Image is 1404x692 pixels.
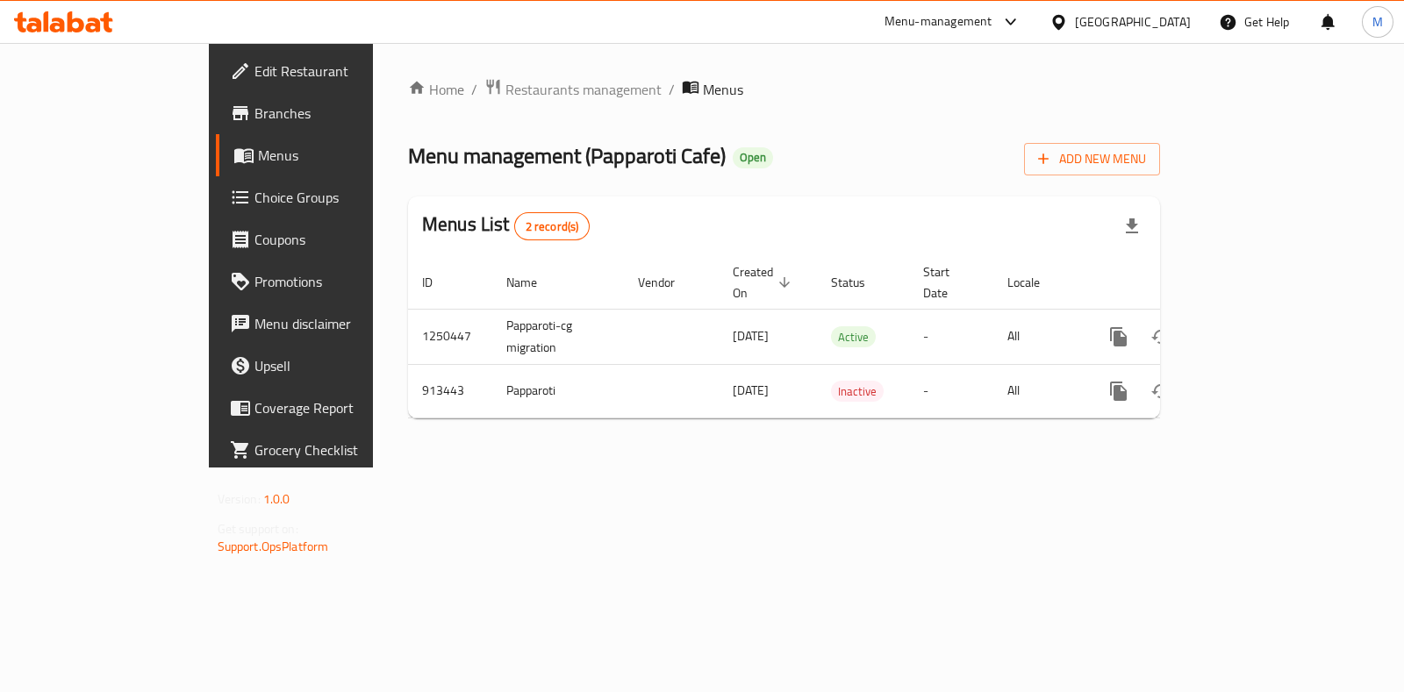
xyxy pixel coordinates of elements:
span: Created On [733,261,796,303]
button: Add New Menu [1024,143,1160,175]
span: Promotions [254,271,429,292]
li: / [471,79,477,100]
button: more [1098,316,1140,358]
span: 2 record(s) [515,218,590,235]
table: enhanced table [408,256,1280,418]
button: Change Status [1140,370,1182,412]
h2: Menus List [422,211,590,240]
div: [GEOGRAPHIC_DATA] [1075,12,1191,32]
span: [DATE] [733,379,769,402]
span: Version: [218,488,261,510]
td: - [909,309,993,364]
td: 1250447 [408,309,492,364]
span: Locale [1007,272,1063,293]
span: Menu disclaimer [254,313,429,334]
a: Coverage Report [216,387,443,429]
div: Open [733,147,773,168]
span: Coverage Report [254,397,429,418]
div: Menu-management [885,11,992,32]
button: Change Status [1140,316,1182,358]
a: Edit Restaurant [216,50,443,92]
div: Active [831,326,876,347]
div: Inactive [831,381,884,402]
button: more [1098,370,1140,412]
span: Start Date [923,261,972,303]
td: All [993,364,1084,417]
span: Name [506,272,560,293]
a: Grocery Checklist [216,429,443,471]
span: Inactive [831,382,884,402]
span: ID [422,272,455,293]
td: 913443 [408,364,492,417]
td: All [993,309,1084,364]
span: Upsell [254,355,429,376]
a: Menus [216,134,443,176]
span: M [1372,12,1383,32]
span: Add New Menu [1038,148,1146,170]
span: Choice Groups [254,187,429,208]
span: Active [831,327,876,347]
span: Get support on: [218,517,298,540]
span: [DATE] [733,325,769,347]
span: Open [733,150,773,165]
td: Papparoti-cg migration [492,309,624,364]
td: Papparoti [492,364,624,417]
a: Branches [216,92,443,134]
a: Coupons [216,218,443,260]
td: - [909,364,993,417]
a: Restaurants management [484,78,662,101]
span: Coupons [254,229,429,250]
th: Actions [1084,256,1280,310]
a: Support.OpsPlatform [218,535,329,558]
span: Menus [703,79,743,100]
a: Menu disclaimer [216,303,443,345]
span: Branches [254,103,429,124]
div: Export file [1111,205,1153,247]
span: 1.0.0 [263,488,290,510]
a: Choice Groups [216,176,443,218]
a: Promotions [216,260,443,303]
li: / [669,79,675,100]
span: Status [831,272,888,293]
div: Total records count [514,212,591,240]
a: Upsell [216,345,443,387]
span: Vendor [638,272,698,293]
span: Restaurants management [505,79,662,100]
nav: breadcrumb [408,78,1160,101]
span: Edit Restaurant [254,61,429,82]
span: Grocery Checklist [254,439,429,460]
span: Menus [258,145,429,166]
span: Menu management ( Papparoti Cafe ) [408,136,726,175]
